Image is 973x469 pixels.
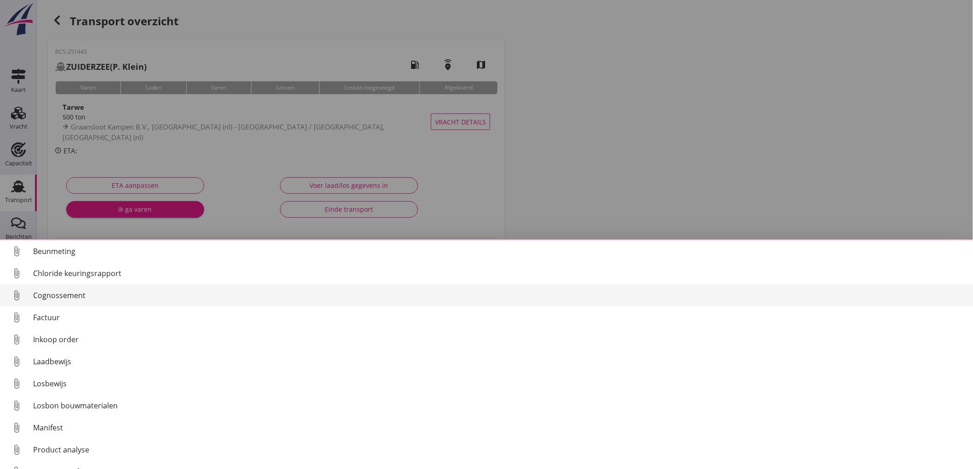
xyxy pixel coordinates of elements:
[33,290,966,301] div: Cognossement
[33,268,966,279] div: Chloride keuringsrapport
[9,442,24,457] i: attach_file
[9,310,24,325] i: attach_file
[33,444,966,455] div: Product analyse
[33,246,966,257] div: Beunmeting
[9,244,24,259] i: attach_file
[33,400,966,411] div: Losbon bouwmaterialen
[9,354,24,369] i: attach_file
[9,420,24,435] i: attach_file
[9,398,24,413] i: attach_file
[9,266,24,281] i: attach_file
[33,422,966,433] div: Manifest
[9,332,24,347] i: attach_file
[33,312,966,323] div: Factuur
[33,356,966,367] div: Laadbewijs
[33,334,966,345] div: Inkoop order
[9,288,24,303] i: attach_file
[33,378,966,389] div: Losbewijs
[9,376,24,391] i: attach_file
